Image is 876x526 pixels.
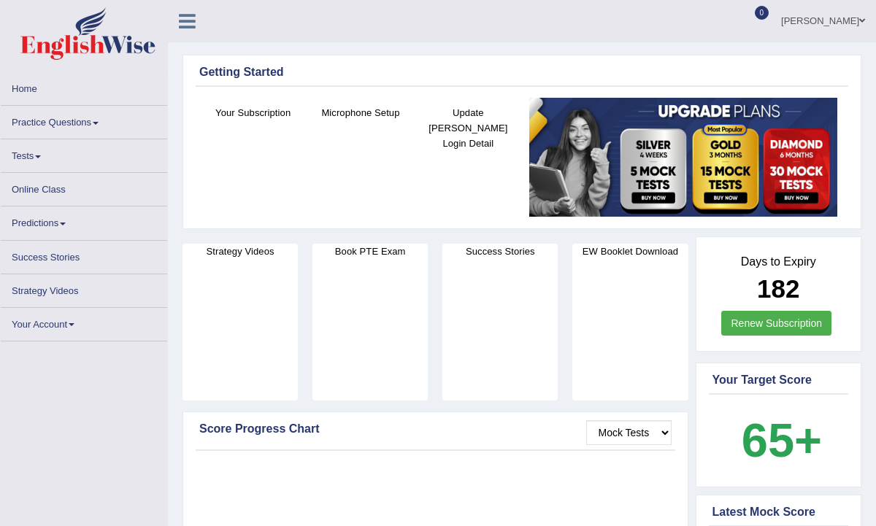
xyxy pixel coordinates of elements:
[182,244,298,259] h4: Strategy Videos
[1,206,167,235] a: Predictions
[757,274,799,303] b: 182
[1,173,167,201] a: Online Class
[422,105,515,151] h4: Update [PERSON_NAME] Login Detail
[1,241,167,269] a: Success Stories
[755,6,769,20] span: 0
[529,98,837,217] img: small5.jpg
[712,255,845,268] h4: Days to Expiry
[1,139,167,168] a: Tests
[742,414,822,467] b: 65+
[1,106,167,134] a: Practice Questions
[721,311,831,336] a: Renew Subscription
[1,274,167,303] a: Strategy Videos
[712,503,845,521] div: Latest Mock Score
[712,371,845,389] div: Your Target Score
[312,244,428,259] h4: Book PTE Exam
[442,244,558,259] h4: Success Stories
[1,72,167,101] a: Home
[314,105,407,120] h4: Microphone Setup
[207,105,299,120] h4: Your Subscription
[199,63,845,81] div: Getting Started
[199,420,672,438] div: Score Progress Chart
[572,244,688,259] h4: EW Booklet Download
[1,308,167,336] a: Your Account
